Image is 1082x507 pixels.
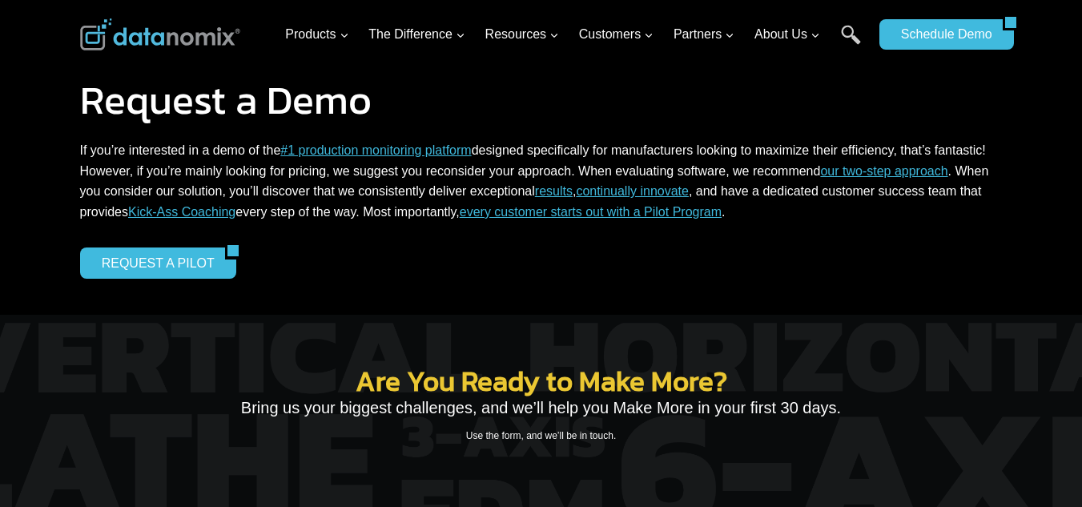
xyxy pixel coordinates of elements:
a: results [535,184,573,198]
span: About Us [754,24,820,45]
span: Customers [579,24,654,45]
nav: Primary Navigation [279,9,871,61]
span: The Difference [368,24,465,45]
a: #1 production monitoring platform [280,143,471,157]
span: Resources [485,24,559,45]
h1: Request a Demo [80,80,1003,120]
a: our two-step approach [820,164,947,178]
span: Products [285,24,348,45]
span: Partners [674,24,734,45]
p: If you’re interested in a demo of the designed specifically for manufacturers looking to maximize... [80,140,1003,222]
a: every customer starts out with a Pilot Program [460,205,722,219]
a: Schedule Demo [879,19,1003,50]
a: Search [841,25,861,61]
img: Datanomix [80,18,240,50]
a: continually innovate [576,184,689,198]
a: Kick-Ass Coaching [128,205,235,219]
a: REQUEST A PILOT [80,247,225,278]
